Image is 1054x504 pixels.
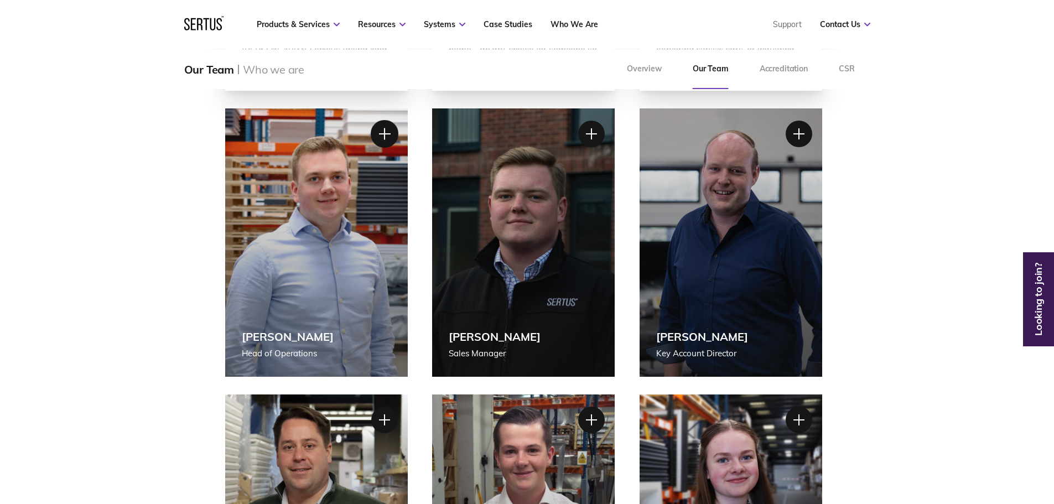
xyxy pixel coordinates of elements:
[449,347,541,360] div: Sales Manager
[656,330,748,344] div: [PERSON_NAME]
[855,376,1054,504] iframe: Chat Widget
[243,63,304,76] div: Who we are
[656,347,748,360] div: Key Account Director
[257,19,340,29] a: Products & Services
[358,19,406,29] a: Resources
[484,19,532,29] a: Case Studies
[242,330,334,344] div: [PERSON_NAME]
[184,63,234,76] div: Our Team
[424,19,465,29] a: Systems
[820,19,870,29] a: Contact Us
[744,49,823,89] a: Accreditation
[773,19,802,29] a: Support
[551,19,598,29] a: Who We Are
[242,347,334,360] div: Head of Operations
[823,49,870,89] a: CSR
[449,330,541,344] div: [PERSON_NAME]
[611,49,677,89] a: Overview
[1026,295,1051,304] a: Looking to join?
